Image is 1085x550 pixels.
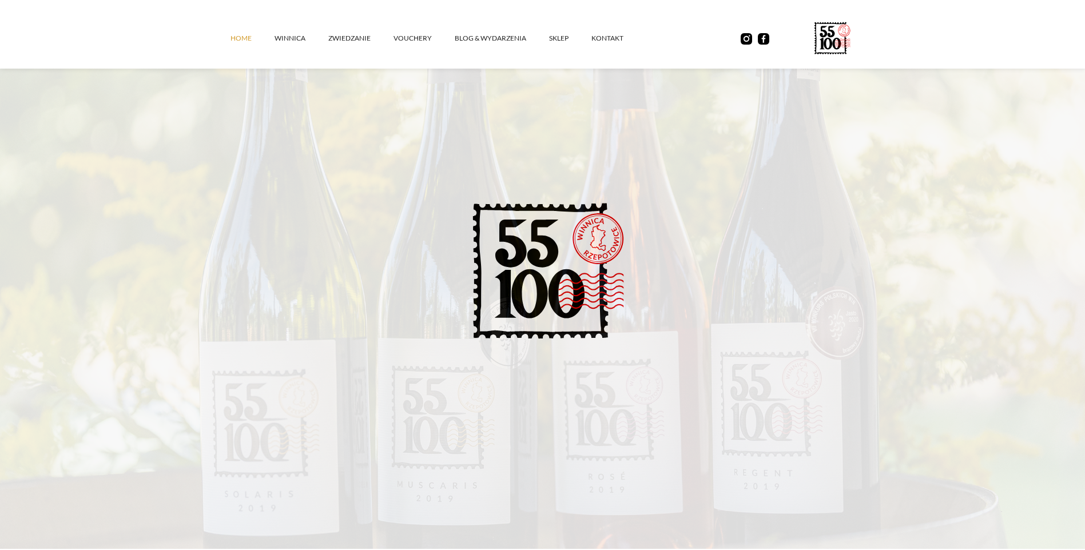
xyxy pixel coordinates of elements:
a: kontakt [591,21,646,55]
a: Blog & Wydarzenia [455,21,549,55]
a: SKLEP [549,21,591,55]
a: winnica [275,21,328,55]
a: ZWIEDZANIE [328,21,394,55]
a: vouchery [394,21,455,55]
a: Home [230,21,275,55]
